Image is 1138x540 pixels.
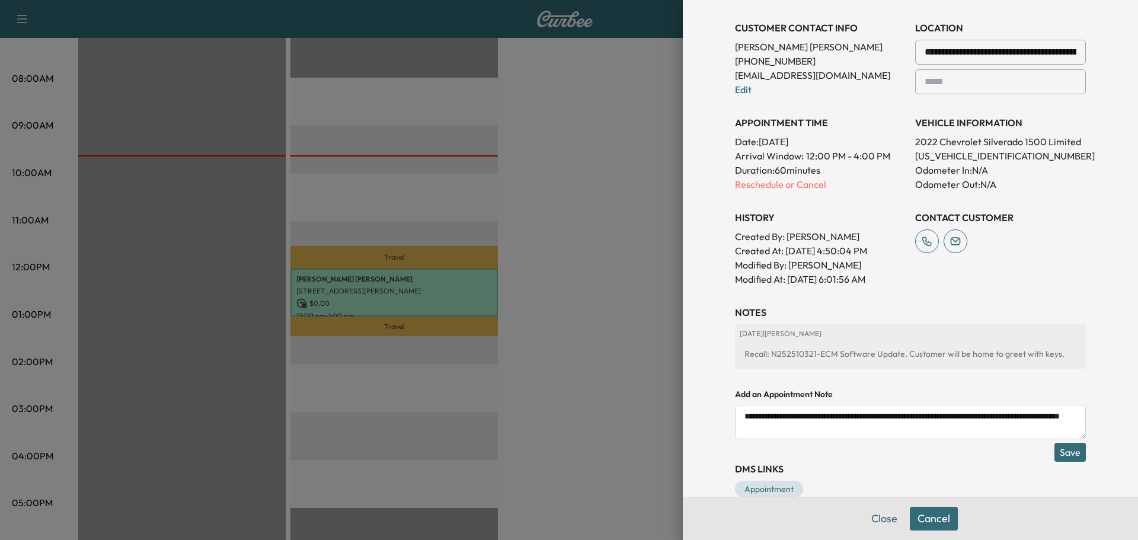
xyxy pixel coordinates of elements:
p: Created At : [DATE] 4:50:04 PM [735,244,906,258]
h3: APPOINTMENT TIME [735,116,906,130]
div: Recall: N252510321-ECM Software Update. Customer will be home to greet with keys. [740,343,1081,365]
h4: Add an Appointment Note [735,388,1086,400]
p: Odometer Out: N/A [915,177,1086,191]
p: Arrival Window: [735,149,906,163]
p: Date: [DATE] [735,135,906,149]
p: Duration: 60 minutes [735,163,906,177]
button: Save [1054,443,1086,462]
a: Appointment [735,481,803,497]
button: Cancel [910,507,958,531]
h3: DMS Links [735,462,1086,476]
p: Created By : [PERSON_NAME] [735,229,906,244]
p: 2022 Chevrolet Silverado 1500 Limited [915,135,1086,149]
p: [EMAIL_ADDRESS][DOMAIN_NAME] [735,68,906,82]
h3: CONTACT CUSTOMER [915,210,1086,225]
h3: VEHICLE INFORMATION [915,116,1086,130]
button: Close [864,507,905,531]
p: Modified At : [DATE] 6:01:56 AM [735,272,906,286]
p: [DATE] | [PERSON_NAME] [740,329,1081,338]
h3: NOTES [735,305,1086,319]
p: Reschedule or Cancel [735,177,906,191]
p: [PERSON_NAME] [PERSON_NAME] [735,40,906,54]
p: Odometer In: N/A [915,163,1086,177]
a: Edit [735,84,752,95]
p: Modified By : [PERSON_NAME] [735,258,906,272]
h3: LOCATION [915,21,1086,35]
h3: History [735,210,906,225]
p: [PHONE_NUMBER] [735,54,906,68]
h3: CUSTOMER CONTACT INFO [735,21,906,35]
span: 12:00 PM - 4:00 PM [806,149,890,163]
p: [US_VEHICLE_IDENTIFICATION_NUMBER] [915,149,1086,163]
